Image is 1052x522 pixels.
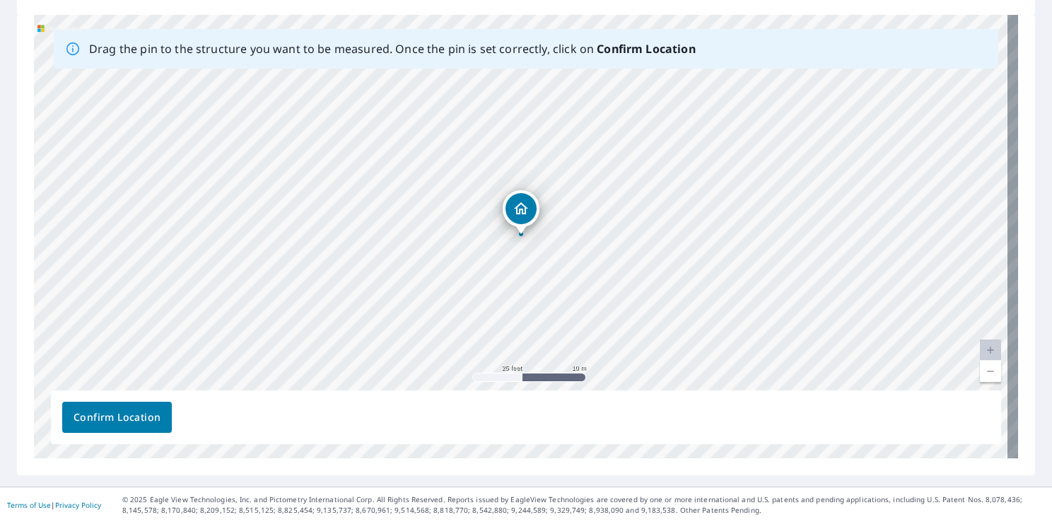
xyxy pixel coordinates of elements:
a: Current Level 20, Zoom Out [980,361,1001,382]
span: Confirm Location [74,409,160,427]
a: Terms of Use [7,500,51,510]
button: Confirm Location [62,402,172,433]
p: | [7,501,101,509]
div: Dropped pin, building 1, Residential property, 873 N Branch Rd North Branch, NY 12766 [503,190,539,234]
a: Current Level 20, Zoom In Disabled [980,340,1001,361]
b: Confirm Location [597,41,695,57]
p: © 2025 Eagle View Technologies, Inc. and Pictometry International Corp. All Rights Reserved. Repo... [122,494,1045,516]
a: Privacy Policy [55,500,101,510]
p: Drag the pin to the structure you want to be measured. Once the pin is set correctly, click on [89,40,696,57]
